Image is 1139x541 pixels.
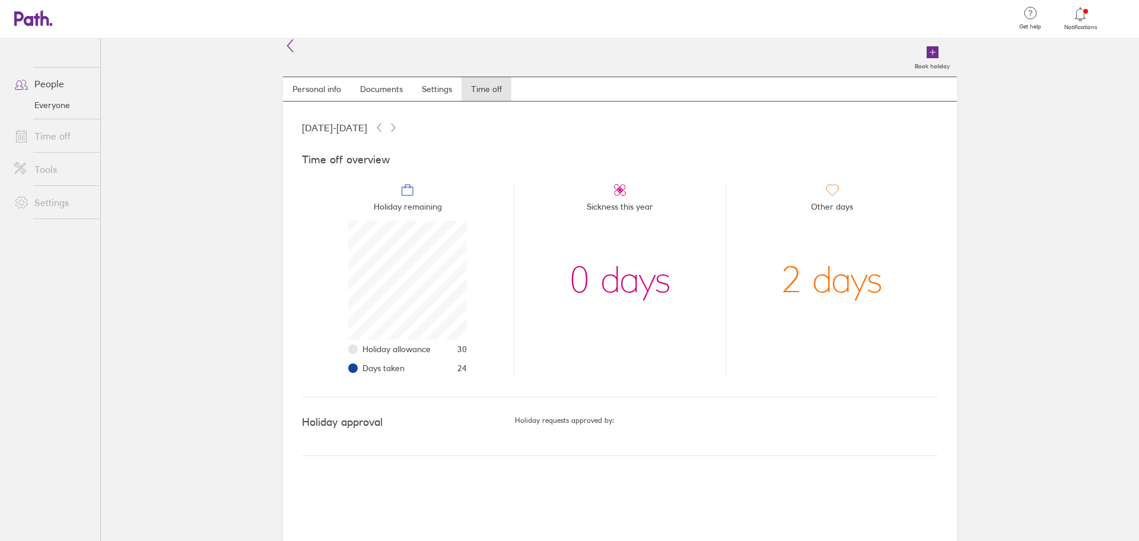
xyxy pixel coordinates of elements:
[5,72,100,96] a: People
[587,197,653,221] span: Sickness this year
[5,96,100,115] a: Everyone
[302,122,367,133] span: [DATE] - [DATE]
[1011,23,1049,30] span: Get help
[457,344,467,354] span: 30
[1061,6,1100,31] a: Notifications
[462,77,511,101] a: Time off
[302,416,515,429] h4: Holiday approval
[374,197,442,221] span: Holiday remaining
[781,221,883,340] div: 2 days
[362,363,405,373] span: Days taken
[283,77,351,101] a: Personal info
[412,77,462,101] a: Settings
[457,363,467,373] span: 24
[811,197,853,221] span: Other days
[5,191,100,214] a: Settings
[908,39,957,77] a: Book holiday
[5,157,100,181] a: Tools
[362,344,431,354] span: Holiday allowance
[1061,24,1100,31] span: Notifications
[5,124,100,148] a: Time off
[515,416,938,425] h5: Holiday requests approved by:
[302,154,938,166] h4: Time off overview
[569,221,671,340] div: 0 days
[908,59,957,70] label: Book holiday
[351,77,412,101] a: Documents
